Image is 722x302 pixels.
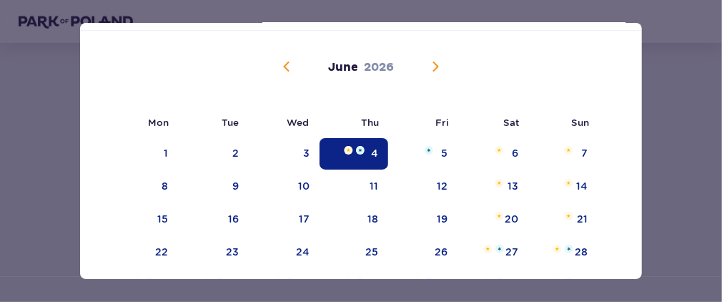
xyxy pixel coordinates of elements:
[528,138,598,170] td: Sunday, June 7, 2026
[298,179,310,193] div: 10
[388,237,458,268] td: Friday, June 26, 2026
[328,59,358,75] p: June
[365,245,378,259] div: 25
[435,245,447,259] div: 26
[388,138,458,170] td: Friday, June 5, 2026
[528,171,598,203] td: Sunday, June 14, 2026
[226,245,239,259] div: 23
[178,171,249,203] td: Tuesday, June 9, 2026
[109,237,178,268] td: Monday, June 22, 2026
[164,146,168,160] div: 1
[361,117,379,128] small: Thu
[155,245,168,259] div: 22
[388,171,458,203] td: Friday, June 12, 2026
[148,117,169,128] small: Mon
[441,146,447,160] div: 5
[512,146,518,160] div: 6
[458,171,528,203] td: Saturday, June 13, 2026
[249,138,320,170] td: Wednesday, June 3, 2026
[437,212,447,226] div: 19
[178,138,249,170] td: Tuesday, June 2, 2026
[320,204,389,235] td: Thursday, June 18, 2026
[232,179,239,193] div: 9
[303,146,310,160] div: 3
[370,179,378,193] div: 11
[367,212,378,226] div: 18
[503,117,519,128] small: Sat
[528,204,598,235] td: Sunday, June 21, 2026
[505,212,518,226] div: 20
[458,138,528,170] td: Saturday, June 6, 2026
[576,179,588,193] div: 14
[458,237,528,268] td: Saturday, June 27, 2026
[575,245,588,259] div: 28
[320,138,389,170] td: Selected. Thursday, June 4, 2026
[581,146,588,160] div: 7
[109,171,178,203] td: Monday, June 8, 2026
[109,204,178,235] td: Monday, June 15, 2026
[109,138,178,170] td: Monday, June 1, 2026
[528,237,598,268] td: Sunday, June 28, 2026
[320,237,389,268] td: Thursday, June 25, 2026
[508,179,518,193] div: 13
[178,204,249,235] td: Tuesday, June 16, 2026
[157,212,168,226] div: 15
[505,245,518,259] div: 27
[249,171,320,203] td: Wednesday, June 10, 2026
[571,117,589,128] small: Sun
[435,117,449,128] small: Fri
[232,146,239,160] div: 2
[249,204,320,235] td: Wednesday, June 17, 2026
[296,245,310,259] div: 24
[364,59,394,75] p: 2026
[388,204,458,235] td: Friday, June 19, 2026
[437,179,447,193] div: 12
[249,237,320,268] td: Wednesday, June 24, 2026
[287,117,309,128] small: Wed
[228,212,239,226] div: 16
[299,212,310,226] div: 17
[371,146,378,160] div: 4
[320,171,389,203] td: Thursday, June 11, 2026
[178,237,249,268] td: Tuesday, June 23, 2026
[458,204,528,235] td: Saturday, June 20, 2026
[577,212,588,226] div: 21
[222,117,239,128] small: Tue
[162,179,168,193] div: 8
